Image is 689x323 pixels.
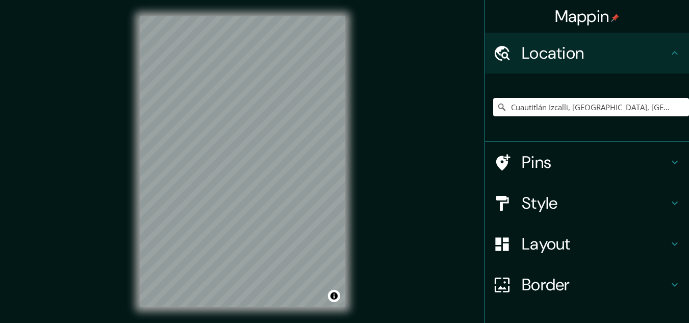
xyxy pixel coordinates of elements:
[493,98,689,116] input: Pick your city or area
[328,290,340,302] button: Toggle attribution
[522,275,669,295] h4: Border
[485,264,689,305] div: Border
[140,16,345,307] canvas: Map
[485,223,689,264] div: Layout
[522,234,669,254] h4: Layout
[485,142,689,183] div: Pins
[555,6,620,27] h4: Mappin
[485,33,689,73] div: Location
[598,283,678,312] iframe: Help widget launcher
[522,43,669,63] h4: Location
[485,183,689,223] div: Style
[522,152,669,172] h4: Pins
[522,193,669,213] h4: Style
[611,14,619,22] img: pin-icon.png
